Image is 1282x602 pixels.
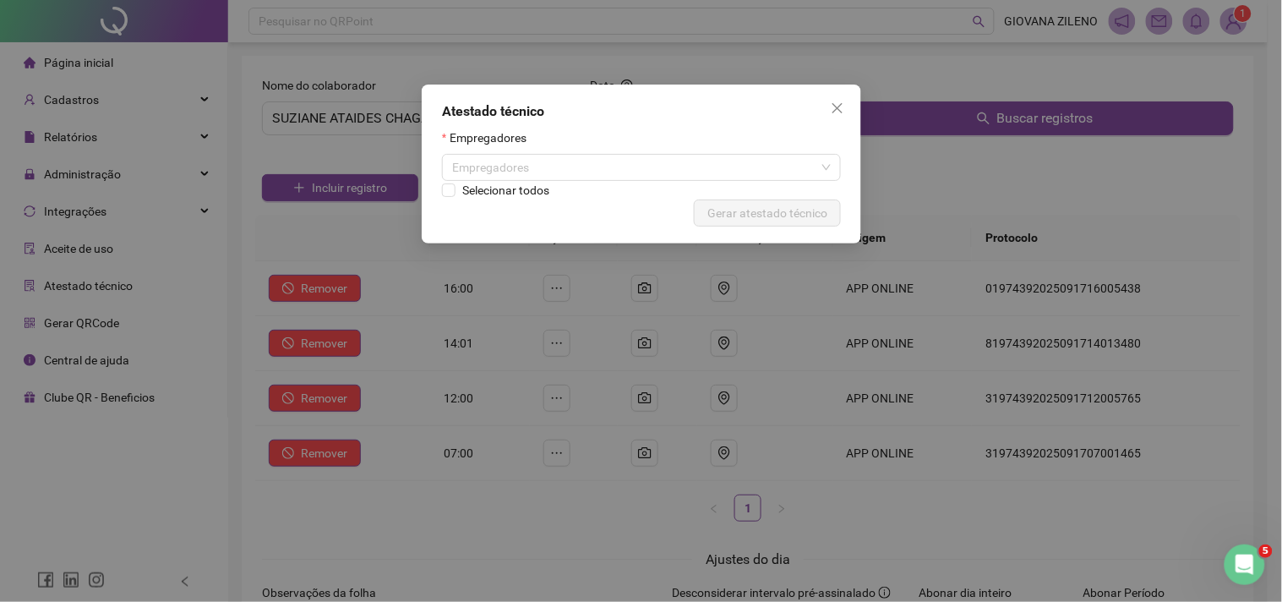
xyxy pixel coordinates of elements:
button: Gerar atestado técnico [694,200,841,227]
iframe: Intercom live chat [1225,545,1265,585]
label: Empregadores [442,129,537,147]
span: 5 [1259,545,1273,558]
div: Atestado técnico [442,101,841,122]
button: Close [824,95,851,122]
span: Selecionar todos [456,181,556,200]
span: close [831,101,844,115]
